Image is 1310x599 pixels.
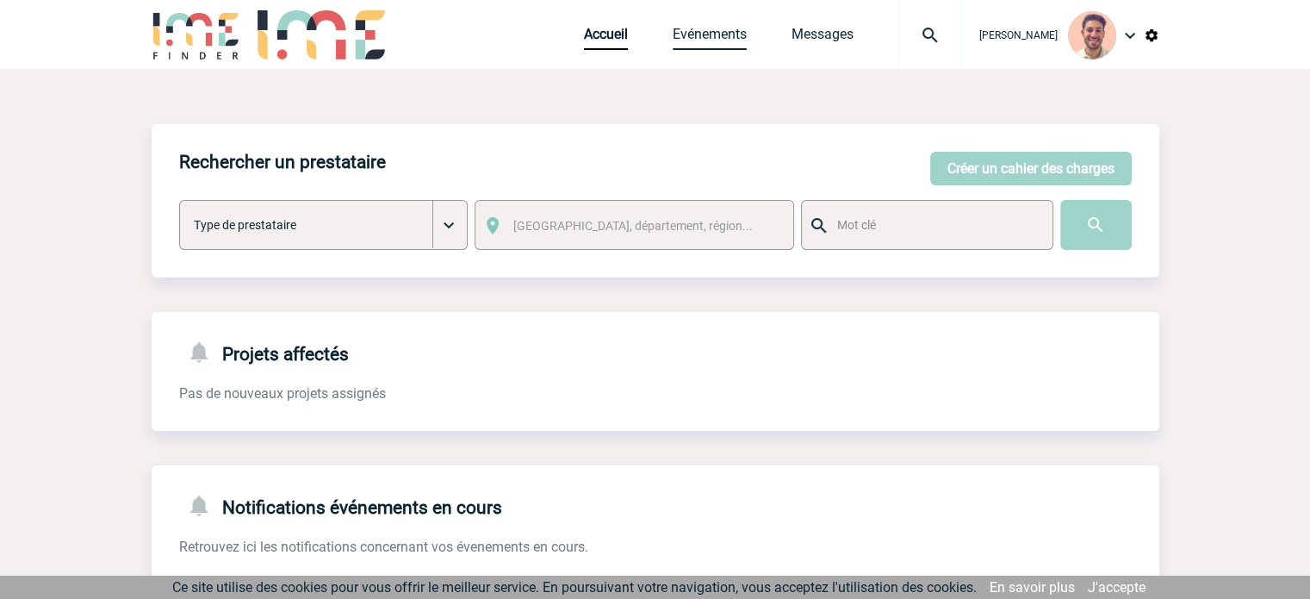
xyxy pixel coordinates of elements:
[186,493,222,518] img: notifications-24-px-g.png
[179,493,502,518] h4: Notifications événements en cours
[673,26,747,50] a: Evénements
[1060,200,1132,250] input: Submit
[172,579,977,596] span: Ce site utilise des cookies pour vous offrir le meilleur service. En poursuivant votre navigation...
[179,385,386,402] span: Pas de nouveaux projets assignés
[990,579,1075,596] a: En savoir plus
[186,340,222,365] img: notifications-24-px-g.png
[833,214,1037,236] input: Mot clé
[179,539,588,555] span: Retrouvez ici les notifications concernant vos évenements en cours.
[179,152,386,172] h4: Rechercher un prestataire
[1088,579,1145,596] a: J'accepte
[179,340,349,365] h4: Projets affectés
[584,26,628,50] a: Accueil
[979,29,1058,41] span: [PERSON_NAME]
[1068,11,1116,59] img: 132114-0.jpg
[179,573,454,590] span: Vous n'avez actuellement aucune notification
[792,26,854,50] a: Messages
[513,219,753,233] span: [GEOGRAPHIC_DATA], département, région...
[152,10,241,59] img: IME-Finder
